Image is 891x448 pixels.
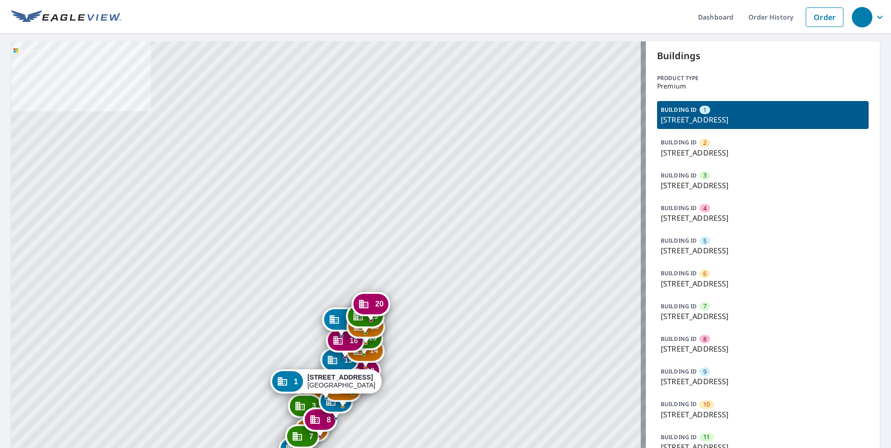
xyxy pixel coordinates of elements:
[661,367,697,375] p: BUILDING ID
[661,114,865,125] p: [STREET_ADDRESS]
[366,367,375,374] span: 12
[661,409,865,420] p: [STREET_ADDRESS]
[661,212,865,224] p: [STREET_ADDRESS]
[703,204,706,213] span: 4
[270,369,382,398] div: Dropped pin, building 1, Commercial property, 16 Harbour Green Dr Key Largo, FL 33037
[703,302,706,311] span: 7
[806,7,843,27] a: Order
[661,302,697,310] p: BUILDING ID
[661,171,697,179] p: BUILDING ID
[661,433,697,441] p: BUILDING ID
[703,269,706,278] span: 6
[703,335,706,344] span: 8
[308,373,373,381] strong: [STREET_ADDRESS]
[347,314,385,343] div: Dropped pin, building 18, Commercial property, 11 Harbour Green Dr Key Largo, FL 33037
[661,343,865,354] p: [STREET_ADDRESS]
[295,418,329,447] div: Dropped pin, building 6, Commercial property, 41 Harbour Green Dr Key Largo, FL 33037
[346,304,384,333] div: Dropped pin, building 19, Commercial property, 11 Harbour Green Dr Key Largo, FL 33037
[661,237,697,244] p: BUILDING ID
[11,10,121,24] img: EV Logo
[326,328,364,357] div: Dropped pin, building 16, Commercial property, 10 Harbour Green Dr Key Largo, FL 33037
[661,180,865,191] p: [STREET_ADDRESS]
[661,335,697,343] p: BUILDING ID
[661,376,865,387] p: [STREET_ADDRESS]
[312,402,316,409] span: 3
[308,373,376,389] div: [GEOGRAPHIC_DATA]
[661,147,865,158] p: [STREET_ADDRESS]
[703,367,706,376] span: 9
[703,400,710,409] span: 10
[703,106,706,115] span: 1
[657,82,869,90] p: Premium
[346,339,385,367] div: Dropped pin, building 14, Commercial property, 17 Harbour Green Dr Key Largo, FL 33037
[309,433,313,440] span: 7
[703,237,706,245] span: 5
[657,74,869,82] p: Product type
[351,292,390,321] div: Dropped pin, building 20, Commercial property, 89 Harbour Green Dr Key Largo, FL 33037
[661,204,697,212] p: BUILDING ID
[303,407,337,436] div: Dropped pin, building 8, Commercial property, 37 Harbour Green Dr Key Largo, FL 33037
[661,245,865,256] p: [STREET_ADDRESS]
[703,138,706,147] span: 2
[661,278,865,289] p: [STREET_ADDRESS]
[322,307,361,336] div: Dropped pin, building 17, Commercial property, 75 Harbour Green Dr Key Largo, FL 33037
[657,49,869,63] p: Buildings
[661,311,865,322] p: [STREET_ADDRESS]
[319,389,353,418] div: Dropped pin, building 9, Commercial property, 35 Harbour Green Dr Key Largo, FL 33037
[288,394,322,423] div: Dropped pin, building 3, Commercial property, 22 Harbour Green Dr Key Largo, FL 33037
[375,300,384,307] span: 20
[327,416,331,423] span: 8
[703,433,710,441] span: 11
[661,138,697,146] p: BUILDING ID
[294,378,298,385] span: 1
[350,337,358,344] span: 16
[661,106,697,114] p: BUILDING ID
[321,348,359,377] div: Dropped pin, building 13, Commercial property, 12 Harbour Green Dr Key Largo, FL 33037
[661,269,697,277] p: BUILDING ID
[344,357,353,364] span: 13
[703,171,706,180] span: 3
[661,400,697,408] p: BUILDING ID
